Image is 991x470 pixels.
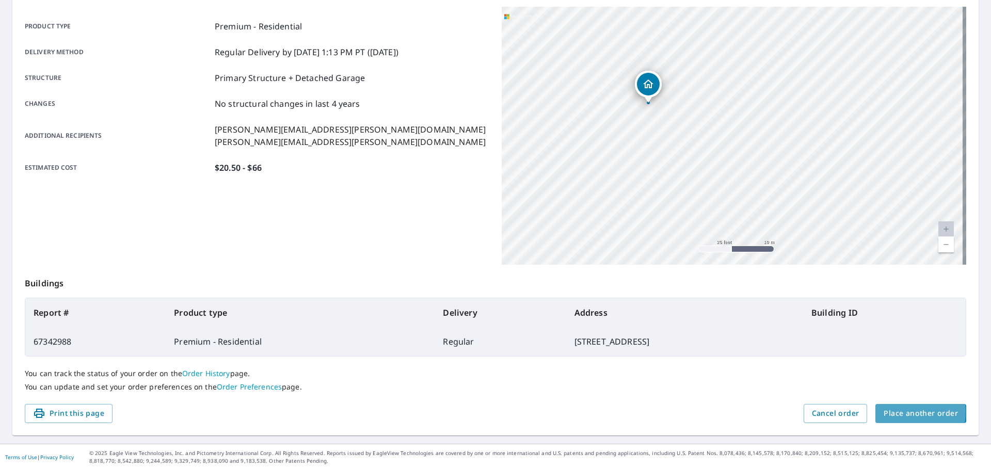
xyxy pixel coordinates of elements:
th: Address [566,298,803,327]
p: Structure [25,72,211,84]
p: Estimated cost [25,161,211,174]
p: Premium - Residential [215,20,302,33]
th: Product type [166,298,435,327]
p: Primary Structure + Detached Garage [215,72,365,84]
p: Delivery method [25,46,211,58]
p: You can track the status of your order on the page. [25,369,966,378]
p: No structural changes in last 4 years [215,98,360,110]
span: Cancel order [812,407,859,420]
a: Current Level 20, Zoom Out [938,237,954,252]
button: Cancel order [804,404,868,423]
p: Buildings [25,265,966,298]
a: Terms of Use [5,453,37,461]
th: Report # [25,298,166,327]
p: | [5,454,74,460]
p: $20.50 - $66 [215,161,262,174]
th: Building ID [803,298,966,327]
p: Regular Delivery by [DATE] 1:13 PM PT ([DATE]) [215,46,398,58]
td: 67342988 [25,327,166,356]
button: Place another order [875,404,966,423]
a: Order History [182,368,230,378]
td: [STREET_ADDRESS] [566,327,803,356]
span: Print this page [33,407,104,420]
div: Dropped pin, building 1, Residential property, 159 Strong Mill Rd Meridianville, AL 35759 [635,71,662,103]
p: [PERSON_NAME][EMAIL_ADDRESS][PERSON_NAME][DOMAIN_NAME] [215,123,486,136]
td: Regular [435,327,566,356]
td: Premium - Residential [166,327,435,356]
th: Delivery [435,298,566,327]
button: Print this page [25,404,113,423]
p: [PERSON_NAME][EMAIL_ADDRESS][PERSON_NAME][DOMAIN_NAME] [215,136,486,148]
a: Order Preferences [217,382,282,392]
p: Product type [25,20,211,33]
p: © 2025 Eagle View Technologies, Inc. and Pictometry International Corp. All Rights Reserved. Repo... [89,449,986,465]
span: Place another order [884,407,958,420]
p: Additional recipients [25,123,211,148]
a: Current Level 20, Zoom In Disabled [938,221,954,237]
a: Privacy Policy [40,453,74,461]
p: You can update and set your order preferences on the page. [25,382,966,392]
p: Changes [25,98,211,110]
